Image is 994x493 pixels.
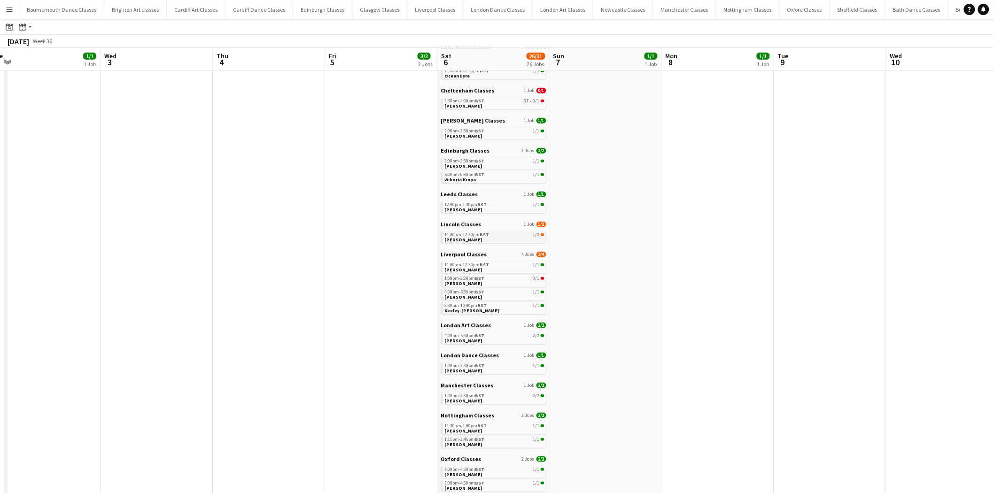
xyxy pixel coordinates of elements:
[541,263,544,266] span: 1/1
[445,237,482,243] span: Adrian Dewick
[445,398,482,404] span: Sophie Neale
[445,99,544,103] div: •
[533,202,540,207] span: 1/1
[441,251,546,322] div: Liverpool Classes4 Jobs3/411:00am-12:30pmBST1/1[PERSON_NAME]1:00pm-2:30pmBST0/1[PERSON_NAME]4:00p...
[441,322,546,329] a: London Art Classes1 Job2/2
[541,277,544,280] span: 0/1
[536,148,546,154] span: 2/2
[104,52,116,60] span: Wed
[533,69,540,73] span: 1/1
[475,480,485,486] span: BST
[475,158,485,164] span: BST
[533,232,540,237] span: 1/2
[533,129,540,133] span: 1/1
[441,117,546,147] div: [PERSON_NAME] Classes1 Job1/12:00pm-3:30pmBST1/1[PERSON_NAME]
[329,52,336,60] span: Fri
[716,0,780,19] button: Nottingham Classes
[445,267,482,273] span: Hannah Harper
[441,221,481,228] span: Lincoln Classes
[533,481,540,485] span: 1/1
[445,128,544,139] a: 2:00pm-3:30pmBST1/1[PERSON_NAME]
[533,333,540,338] span: 2/2
[445,280,482,286] span: Jodie Capper
[541,69,544,72] span: 1/1
[475,128,485,134] span: BST
[440,57,451,68] span: 6
[445,302,544,313] a: 8:30pm-10:00pmBST1/1Keeley-[PERSON_NAME]
[352,0,407,19] button: Glasgow Classes
[445,423,544,433] a: 11:30am-1:00pmBST1/1[PERSON_NAME]
[327,57,336,68] span: 5
[533,303,540,308] span: 1/1
[475,332,485,339] span: BST
[103,57,116,68] span: 3
[441,382,494,389] span: Manchester Classes
[522,148,535,154] span: 2 Jobs
[445,158,544,169] a: 2:00pm-3:30pmBST1/1[PERSON_NAME]
[645,53,658,60] span: 1/1
[445,163,482,169] span: Michelle Reeves
[533,437,540,442] span: 1/1
[478,302,487,308] span: BST
[536,118,546,123] span: 1/1
[475,275,485,281] span: BST
[890,52,902,60] span: Wed
[524,192,535,197] span: 1 Job
[475,466,485,472] span: BST
[524,88,535,93] span: 1 Job
[441,322,546,352] div: London Art Classes1 Job2/24:00pm-5:30pmBST2/2[PERSON_NAME]
[445,129,485,133] span: 2:00pm-3:30pm
[441,251,546,258] a: Liverpool Classes4 Jobs3/4
[445,69,489,73] span: 11:00am-12:30pm
[445,424,487,428] span: 11:30am-1:00pm
[780,0,830,19] button: Oxford Classes
[480,231,489,238] span: BST
[445,467,485,472] span: 3:00pm-4:30pm
[441,251,487,258] span: Liverpool Classes
[445,177,476,183] span: Wikoria Krupa
[475,436,485,442] span: BST
[441,147,490,154] span: Edinburgh Classes
[445,332,544,343] a: 4:00pm-5:30pmBST2/2[PERSON_NAME]
[445,481,485,485] span: 3:00pm-4:30pm
[445,232,489,237] span: 11:00am-12:30pm
[541,438,544,441] span: 1/1
[533,262,540,267] span: 1/1
[441,117,505,124] span: Chester Classes
[445,290,485,294] span: 4:00pm-5:30pm
[757,61,769,68] div: 1 Job
[445,171,544,182] a: 5:00pm-6:30pmBST1/1Wikoria Krupa
[83,53,96,60] span: 1/1
[524,353,535,358] span: 1 Job
[445,362,544,373] a: 1:00pm-2:30pmBST1/1[PERSON_NAME]
[536,323,546,328] span: 2/2
[524,323,535,328] span: 1 Job
[441,382,546,389] a: Manchester Classes1 Job2/2
[441,191,546,221] div: Leeds Classes1 Job1/112:00pm-1:30pmBST1/1[PERSON_NAME]
[418,53,431,60] span: 3/3
[541,482,544,485] span: 1/1
[215,57,228,68] span: 4
[664,57,678,68] span: 8
[889,57,902,68] span: 10
[777,57,789,68] span: 9
[217,52,228,60] span: Thu
[441,87,546,94] a: Cheltenham Classes1 Job0/1
[445,338,482,344] span: Harrison Haggith
[445,289,544,300] a: 4:00pm-5:30pmBST1/1[PERSON_NAME]
[536,222,546,227] span: 1/2
[445,485,482,491] span: Sarah Roberts
[84,61,96,68] div: 1 Job
[445,368,482,374] span: Sophie Melton
[475,98,485,104] span: BST
[445,471,482,478] span: Sam Austin
[522,413,535,418] span: 2 Jobs
[536,383,546,388] span: 2/2
[527,53,545,60] span: 26/31
[524,222,535,227] span: 1 Job
[536,353,546,358] span: 1/1
[533,159,540,163] span: 1/1
[536,192,546,197] span: 1/1
[541,173,544,176] span: 1/1
[441,191,546,198] a: Leeds Classes1 Job1/1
